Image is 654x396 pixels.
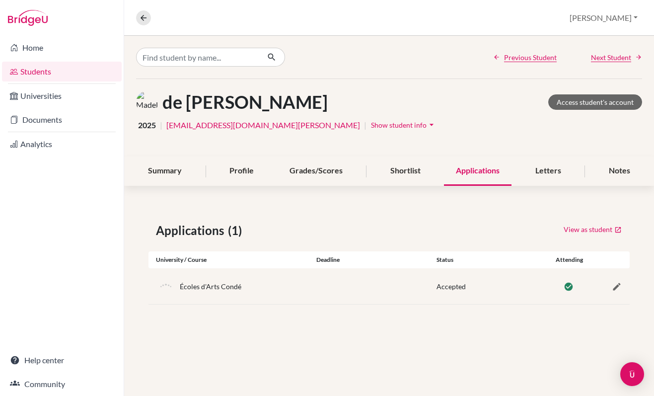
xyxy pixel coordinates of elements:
div: Applications [444,157,511,186]
a: Help center [2,350,122,370]
span: | [364,119,366,131]
div: Profile [218,157,266,186]
span: Next Student [591,52,631,63]
div: Letters [523,157,573,186]
div: Status [429,255,549,264]
div: Summary [136,157,194,186]
img: Bridge-U [8,10,48,26]
span: Accepted [436,282,466,291]
a: Previous Student [493,52,557,63]
h1: de [PERSON_NAME] [162,91,328,113]
a: Documents [2,110,122,130]
span: Previous Student [504,52,557,63]
button: Show student infoarrow_drop_down [370,117,437,133]
a: View as student [563,222,622,237]
div: University / Course [148,255,309,264]
a: Community [2,374,122,394]
div: Grades/Scores [278,157,355,186]
a: Analytics [2,134,122,154]
span: | [160,119,162,131]
a: [EMAIL_ADDRESS][DOMAIN_NAME][PERSON_NAME] [166,119,360,131]
span: Show student info [371,121,427,129]
span: Applications [156,222,228,239]
a: Next Student [591,52,642,63]
i: arrow_drop_down [427,120,436,130]
img: Madeleine de Guillebon's avatar [136,91,158,113]
a: Students [2,62,122,81]
div: Écoles d'Arts Condé [180,281,241,292]
input: Find student by name... [136,48,259,67]
div: Notes [597,157,642,186]
div: Attending [549,255,589,264]
span: 2025 [138,119,156,131]
div: Open Intercom Messenger [620,362,644,386]
button: [PERSON_NAME] [565,8,642,27]
a: Universities [2,86,122,106]
a: Access student's account [548,94,642,110]
a: Home [2,38,122,58]
span: (1) [228,222,246,239]
img: default-university-logo-42dd438d0b49c2174d4c41c49dcd67eec2da6d16b3a2f6d5de70cc347232e317.png [156,276,176,296]
div: Deadline [309,255,429,264]
div: Shortlist [378,157,433,186]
